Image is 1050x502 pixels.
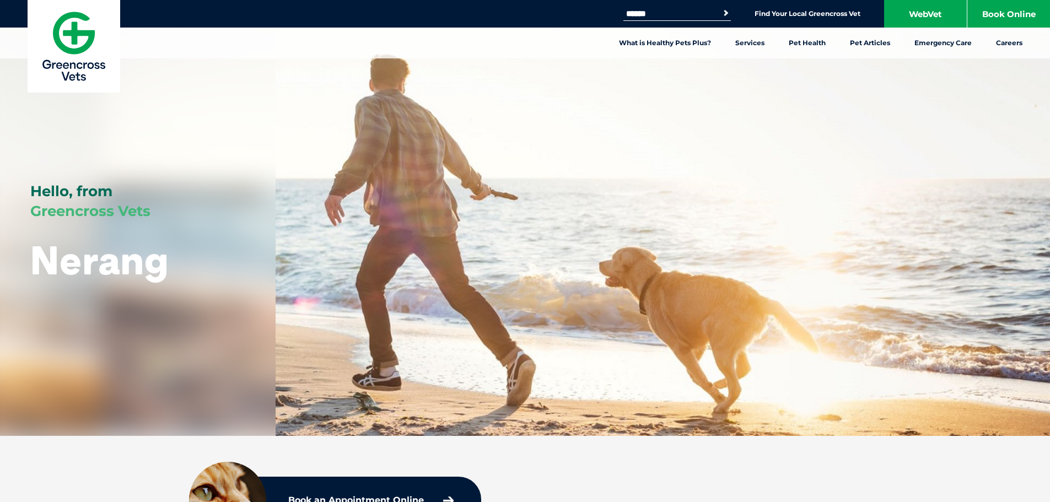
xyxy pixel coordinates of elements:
a: Pet Health [777,28,838,58]
h1: Nerang [30,238,169,282]
span: Hello, from [30,182,112,200]
a: What is Healthy Pets Plus? [607,28,723,58]
a: Find Your Local Greencross Vet [755,9,860,18]
a: Careers [984,28,1035,58]
a: Emergency Care [902,28,984,58]
button: Search [720,8,731,19]
span: Greencross Vets [30,202,150,220]
a: Services [723,28,777,58]
a: Pet Articles [838,28,902,58]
